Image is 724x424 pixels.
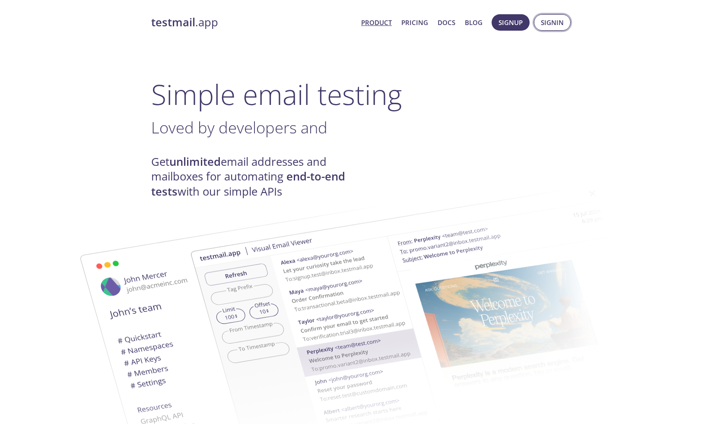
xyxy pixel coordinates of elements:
a: testmail.app [151,15,354,30]
a: Pricing [401,17,428,28]
button: Signup [492,14,530,31]
a: Docs [438,17,455,28]
button: Signin [534,14,571,31]
a: Product [361,17,392,28]
h1: Simple email testing [151,78,573,111]
span: Signup [499,17,523,28]
span: Loved by developers and [151,117,327,138]
strong: unlimited [169,154,221,169]
strong: end-to-end tests [151,169,345,199]
h4: Get email addresses and mailboxes for automating with our simple APIs [151,155,362,199]
strong: testmail [151,15,195,30]
a: Blog [465,17,483,28]
span: Signin [541,17,564,28]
